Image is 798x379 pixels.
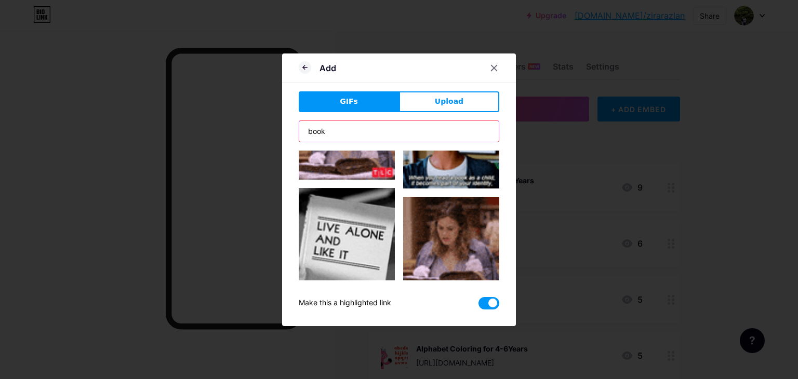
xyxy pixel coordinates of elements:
[320,62,336,74] div: Add
[340,96,358,107] span: GIFs
[299,121,499,142] input: Search
[435,96,463,107] span: Upload
[399,91,499,112] button: Upload
[299,188,395,284] img: Gihpy
[403,197,499,293] img: Gihpy
[299,91,399,112] button: GIFs
[299,297,391,309] div: Make this a highlighted link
